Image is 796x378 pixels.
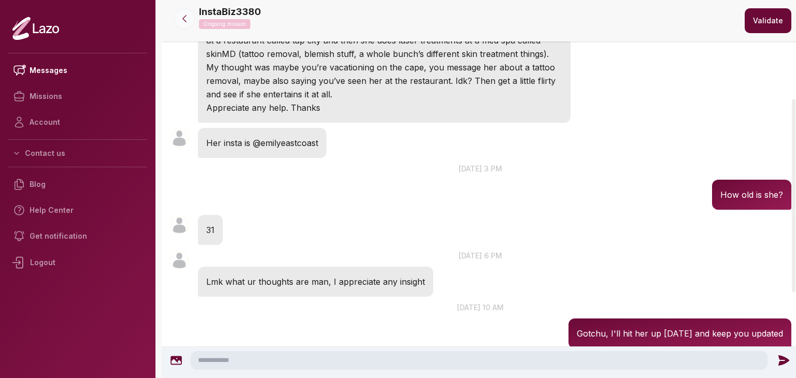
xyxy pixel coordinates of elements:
[170,216,189,235] img: User avatar
[199,5,261,19] p: InstaBiz3380
[206,101,562,114] p: Appreciate any help. Thanks
[8,197,147,223] a: Help Center
[8,83,147,109] a: Missions
[8,144,147,163] button: Contact us
[8,249,147,276] div: Logout
[577,327,783,340] p: Gotchu, I'll hit her up [DATE] and keep you updated
[206,223,215,237] p: 31
[199,19,250,29] p: Ongoing mission
[206,275,425,288] p: Lmk what ur thoughts are man, I appreciate any insight
[720,188,783,201] p: How old is she?
[170,129,189,148] img: User avatar
[206,136,318,150] p: Her insta is @emilyeastcoast
[8,171,147,197] a: Blog
[745,8,791,33] button: Validate
[8,109,147,135] a: Account
[8,223,147,249] a: Get notification
[8,57,147,83] a: Messages
[206,61,562,101] p: My thought was maybe you’re vacationing on the cape, you message her about a tattoo removal, mayb...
